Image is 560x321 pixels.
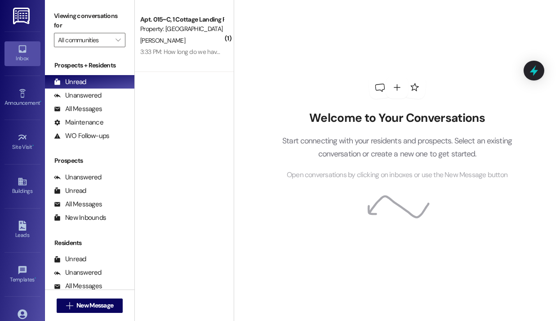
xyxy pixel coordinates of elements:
[4,41,40,66] a: Inbox
[54,77,86,87] div: Unread
[54,281,102,291] div: All Messages
[140,36,185,45] span: [PERSON_NAME]
[116,36,120,44] i: 
[58,33,111,47] input: All communities
[54,118,103,127] div: Maintenance
[269,111,526,125] h2: Welcome to Your Conversations
[54,131,109,141] div: WO Follow-ups
[57,299,123,313] button: New Message
[45,156,134,165] div: Prospects
[35,275,36,281] span: •
[76,301,113,310] span: New Message
[40,98,41,105] span: •
[54,91,102,100] div: Unanswered
[54,9,125,33] label: Viewing conversations for
[140,15,223,24] div: Apt. 015~C, 1 Cottage Landing Properties LLC
[54,200,102,209] div: All Messages
[66,302,73,309] i: 
[140,24,223,34] div: Property: [GEOGRAPHIC_DATA] [GEOGRAPHIC_DATA]
[4,130,40,154] a: Site Visit •
[54,254,86,264] div: Unread
[54,104,102,114] div: All Messages
[32,143,34,149] span: •
[4,218,40,242] a: Leads
[54,268,102,277] div: Unanswered
[4,174,40,198] a: Buildings
[13,8,31,24] img: ResiDesk Logo
[269,134,526,160] p: Start connecting with your residents and prospects. Select an existing conversation or create a n...
[54,173,102,182] div: Unanswered
[140,48,275,56] div: 3:33 PM: How long do we have to pick up the meal?
[45,61,134,70] div: Prospects + Residents
[54,186,86,196] div: Unread
[54,213,106,223] div: New Inbounds
[4,263,40,287] a: Templates •
[287,169,507,181] span: Open conversations by clicking on inboxes or use the New Message button
[45,238,134,248] div: Residents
